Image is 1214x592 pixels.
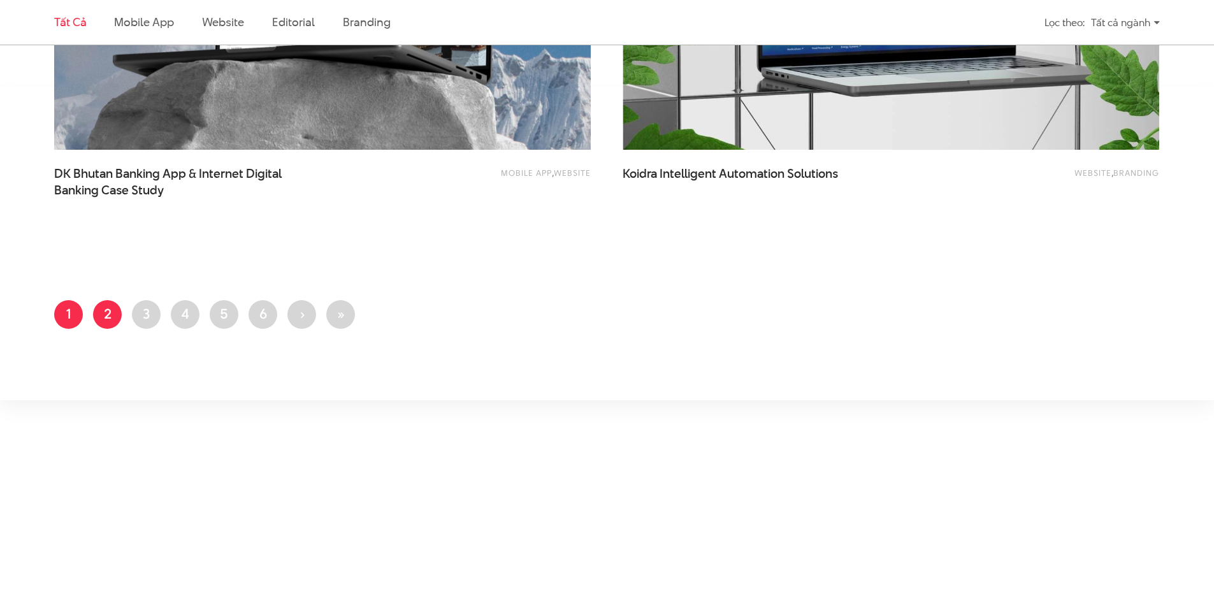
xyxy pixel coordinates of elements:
a: 4 [171,300,199,329]
div: Tất cả ngành [1091,11,1160,34]
a: Website [202,14,244,30]
a: Editorial [272,14,315,30]
span: Solutions [787,165,838,182]
a: Branding [343,14,390,30]
a: 2 [93,300,122,329]
span: Koidra [623,165,657,182]
span: DK Bhutan Banking App & Internet Digital [54,166,309,198]
a: Mobile app [114,14,173,30]
a: DK Bhutan Banking App & Internet DigitalBanking Case Study [54,166,309,198]
a: Mobile app [501,167,552,178]
div: Lọc theo: [1044,11,1085,34]
span: Banking Case Study [54,182,164,199]
div: , [376,166,591,191]
div: , [944,166,1159,191]
a: Koidra Intelligent Automation Solutions [623,166,878,198]
a: 3 [132,300,161,329]
a: Branding [1113,167,1159,178]
span: Automation [719,165,784,182]
a: 6 [249,300,277,329]
span: » [336,304,345,323]
span: Intelligent [660,165,716,182]
a: Website [1074,167,1111,178]
a: 5 [210,300,238,329]
a: Tất cả [54,14,86,30]
a: Website [554,167,591,178]
span: › [300,304,305,323]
